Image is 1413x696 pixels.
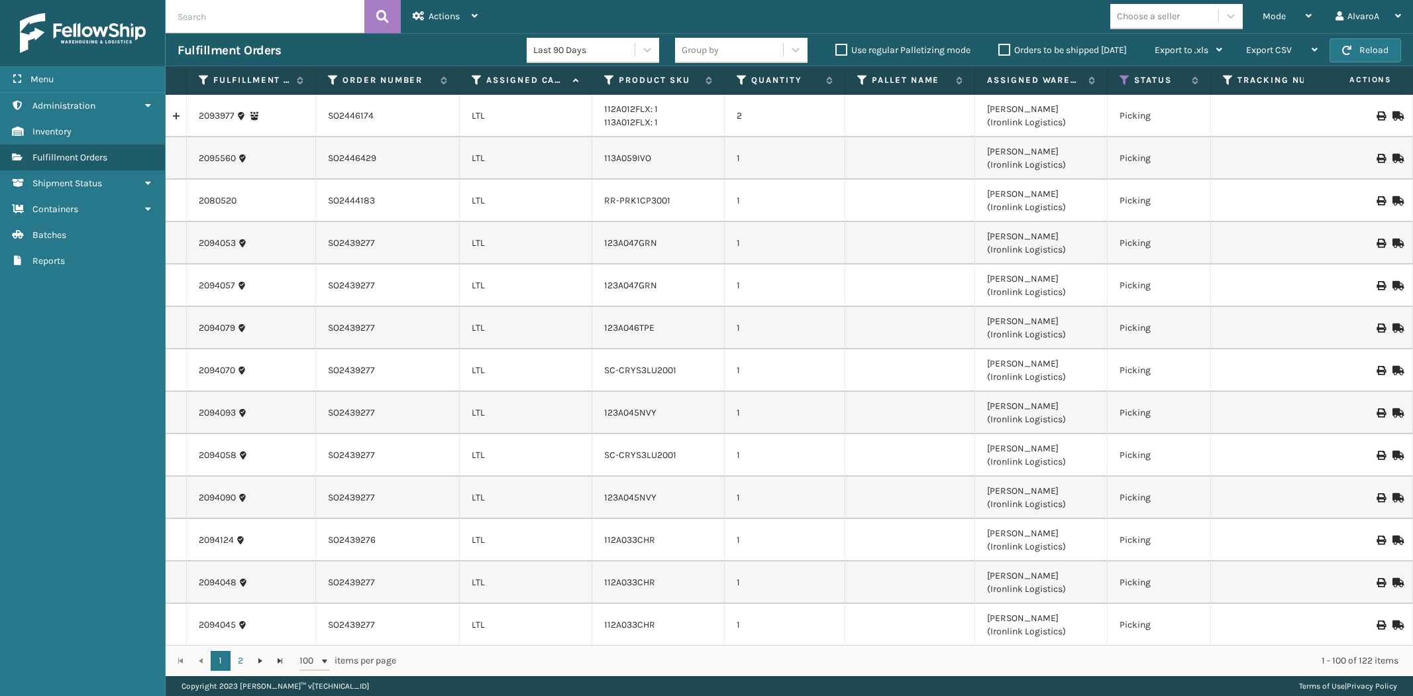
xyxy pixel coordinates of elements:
td: SO2439276 [316,519,460,561]
i: Mark as Shipped [1392,451,1400,460]
i: Mark as Shipped [1392,281,1400,290]
td: Picking [1108,434,1211,477]
td: 1 [725,307,845,349]
td: [PERSON_NAME] (Ironlink Logistics) [975,95,1108,137]
td: LTL [460,137,592,180]
i: Print BOL [1377,578,1385,587]
label: Fulfillment Order Id [213,74,290,86]
i: Mark as Shipped [1392,578,1400,587]
button: Reload [1330,38,1401,62]
td: 1 [725,264,845,307]
td: LTL [460,307,592,349]
i: Mark as Shipped [1392,620,1400,630]
a: 2094058 [199,449,236,462]
a: 2094053 [199,237,236,250]
td: SO2446174 [316,95,460,137]
i: Print BOL [1377,536,1385,545]
i: Mark as Shipped [1392,111,1400,121]
i: Print BOL [1377,323,1385,333]
div: Last 90 Days [533,43,636,57]
a: 112A033CHR [604,534,655,546]
span: Containers [32,203,78,215]
span: Batches [32,229,66,241]
i: Print BOL [1377,451,1385,460]
td: Picking [1108,349,1211,392]
td: [PERSON_NAME] (Ironlink Logistics) [975,477,1108,519]
i: Mark as Shipped [1392,323,1400,333]
td: Picking [1108,561,1211,604]
label: Assigned Warehouse [987,74,1082,86]
a: Go to the last page [270,651,290,671]
td: LTL [460,434,592,477]
i: Mark as Shipped [1392,408,1400,418]
td: LTL [460,392,592,434]
div: | [1299,676,1397,696]
td: [PERSON_NAME] (Ironlink Logistics) [975,561,1108,604]
i: Mark as Shipped [1392,536,1400,545]
td: 1 [725,392,845,434]
td: 1 [725,137,845,180]
a: 123A045NVY [604,492,656,503]
a: 2 [231,651,250,671]
td: Picking [1108,519,1211,561]
span: Administration [32,100,95,111]
i: Print BOL [1377,196,1385,205]
td: [PERSON_NAME] (Ironlink Logistics) [975,222,1108,264]
span: Actions [429,11,460,22]
i: Print BOL [1377,366,1385,375]
span: Reports [32,255,65,266]
td: [PERSON_NAME] (Ironlink Logistics) [975,434,1108,477]
a: 2094093 [199,406,236,420]
label: Quantity [751,74,819,86]
a: 123A045NVY [604,407,656,418]
td: Picking [1108,222,1211,264]
td: SO2444183 [316,180,460,222]
td: LTL [460,477,592,519]
a: 123A046TPE [604,322,654,333]
td: Picking [1108,604,1211,646]
a: 123A047GRN [604,237,657,249]
td: LTL [460,519,592,561]
a: 2094045 [199,618,236,632]
a: 112A033CHR [604,619,655,630]
td: SO2439277 [316,349,460,392]
td: [PERSON_NAME] (Ironlink Logistics) [975,137,1108,180]
a: 123A047GRN [604,280,657,291]
td: 1 [725,561,845,604]
span: Fulfillment Orders [32,152,107,163]
td: LTL [460,349,592,392]
label: Use regular Palletizing mode [835,44,970,56]
td: 1 [725,604,845,646]
i: Print BOL [1377,239,1385,248]
td: SO2439277 [316,561,460,604]
a: SC-CRYS3LU2001 [604,365,676,376]
i: Mark as Shipped [1392,239,1400,248]
td: Picking [1108,264,1211,307]
td: [PERSON_NAME] (Ironlink Logistics) [975,180,1108,222]
td: SO2439277 [316,307,460,349]
a: RR-PRK1CP3001 [604,195,670,206]
td: [PERSON_NAME] (Ironlink Logistics) [975,519,1108,561]
i: Print BOL [1377,281,1385,290]
td: [PERSON_NAME] (Ironlink Logistics) [975,307,1108,349]
a: 2080520 [199,194,236,207]
i: Mark as Shipped [1392,196,1400,205]
i: Mark as Shipped [1392,366,1400,375]
span: Export to .xls [1155,44,1208,56]
div: Choose a seller [1117,9,1180,23]
label: Status [1134,74,1185,86]
p: Copyright 2023 [PERSON_NAME]™ v [TECHNICAL_ID] [182,676,369,696]
a: 2094090 [199,491,236,504]
span: items per page [299,651,396,671]
a: 2094124 [199,534,234,547]
span: Go to the next page [255,656,266,666]
label: Order Number [342,74,434,86]
td: [PERSON_NAME] (Ironlink Logistics) [975,264,1108,307]
a: 2094048 [199,576,236,589]
td: SO2439277 [316,222,460,264]
td: LTL [460,604,592,646]
td: Picking [1108,477,1211,519]
td: SO2446429 [316,137,460,180]
td: [PERSON_NAME] (Ironlink Logistics) [975,392,1108,434]
h3: Fulfillment Orders [178,42,281,58]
